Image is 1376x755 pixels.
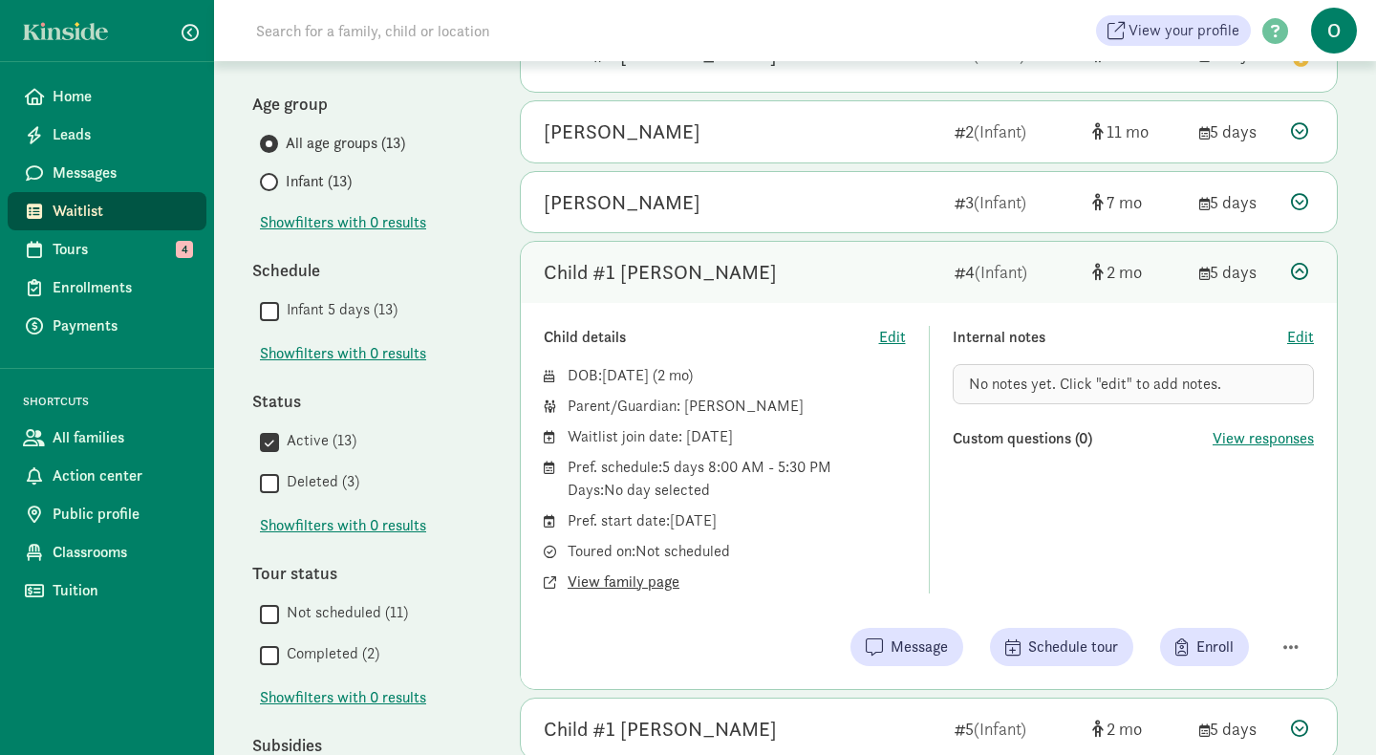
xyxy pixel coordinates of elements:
[568,395,906,418] div: Parent/Guardian: [PERSON_NAME]
[1092,119,1184,144] div: [object Object]
[53,426,191,449] span: All families
[279,601,408,624] label: Not scheduled (11)
[53,464,191,487] span: Action center
[53,276,191,299] span: Enrollments
[252,388,482,414] div: Status
[260,514,426,537] span: Show filters with 0 results
[53,541,191,564] span: Classrooms
[879,326,906,349] button: Edit
[1107,191,1142,213] span: 7
[568,509,906,532] div: Pref. start date: [DATE]
[279,298,398,321] label: Infant 5 days (13)
[260,211,426,234] button: Showfilters with 0 results
[53,579,191,602] span: Tuition
[286,170,352,193] span: Infant (13)
[955,716,1077,742] div: 5
[969,374,1221,394] span: No notes yet. Click "edit" to add notes.
[953,427,1214,450] div: Custom questions (0)
[260,686,426,709] button: Showfilters with 0 results
[850,628,963,666] button: Message
[1287,326,1314,349] button: Edit
[544,326,879,349] div: Child details
[974,120,1026,142] span: (Infant)
[1129,19,1239,42] span: View your profile
[1107,261,1142,283] span: 2
[252,257,482,283] div: Schedule
[8,269,206,307] a: Enrollments
[568,364,906,387] div: DOB: ( )
[1107,120,1149,142] span: 11
[279,470,359,493] label: Deleted (3)
[1092,189,1184,215] div: [object Object]
[1028,636,1118,658] span: Schedule tour
[279,429,356,452] label: Active (13)
[53,123,191,146] span: Leads
[260,342,426,365] span: Show filters with 0 results
[8,572,206,610] a: Tuition
[955,189,1077,215] div: 3
[953,326,1288,349] div: Internal notes
[568,456,906,502] div: Pref. schedule: 5 days 8:00 AM - 5:30 PM Days: No day selected
[1092,716,1184,742] div: [object Object]
[245,11,781,50] input: Search for a family, child or location
[252,91,482,117] div: Age group
[1199,716,1276,742] div: 5 days
[974,718,1026,740] span: (Infant)
[8,116,206,154] a: Leads
[955,259,1077,285] div: 4
[1160,628,1249,666] button: Enroll
[8,419,206,457] a: All families
[1196,636,1234,658] span: Enroll
[568,571,679,593] button: View family page
[53,85,191,108] span: Home
[8,457,206,495] a: Action center
[657,365,688,385] span: 2
[53,162,191,184] span: Messages
[1199,119,1276,144] div: 5 days
[53,314,191,337] span: Payments
[1199,259,1276,285] div: 5 days
[8,230,206,269] a: Tours 4
[286,132,405,155] span: All age groups (13)
[8,533,206,572] a: Classrooms
[568,540,906,563] div: Toured on: Not scheduled
[955,119,1077,144] div: 2
[544,187,700,218] div: Gemma Manfreda
[1311,8,1357,54] span: O
[8,495,206,533] a: Public profile
[602,365,649,385] span: [DATE]
[1213,427,1314,450] button: View responses
[260,514,426,537] button: Showfilters with 0 results
[260,342,426,365] button: Showfilters with 0 results
[53,503,191,526] span: Public profile
[1199,189,1276,215] div: 5 days
[53,200,191,223] span: Waitlist
[1092,259,1184,285] div: [object Object]
[544,117,700,147] div: Karo Wittig
[8,192,206,230] a: Waitlist
[8,77,206,116] a: Home
[975,261,1027,283] span: (Infant)
[252,560,482,586] div: Tour status
[8,154,206,192] a: Messages
[260,211,426,234] span: Show filters with 0 results
[1280,663,1376,755] iframe: Chat Widget
[568,425,906,448] div: Waitlist join date: [DATE]
[53,238,191,261] span: Tours
[1107,718,1142,740] span: 2
[974,191,1026,213] span: (Infant)
[990,628,1133,666] button: Schedule tour
[544,257,777,288] div: Child #1 Scott
[891,636,948,658] span: Message
[544,714,777,744] div: Child #1 Williams
[8,307,206,345] a: Payments
[279,642,379,665] label: Completed (2)
[176,241,193,258] span: 4
[260,686,426,709] span: Show filters with 0 results
[1096,15,1251,46] a: View your profile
